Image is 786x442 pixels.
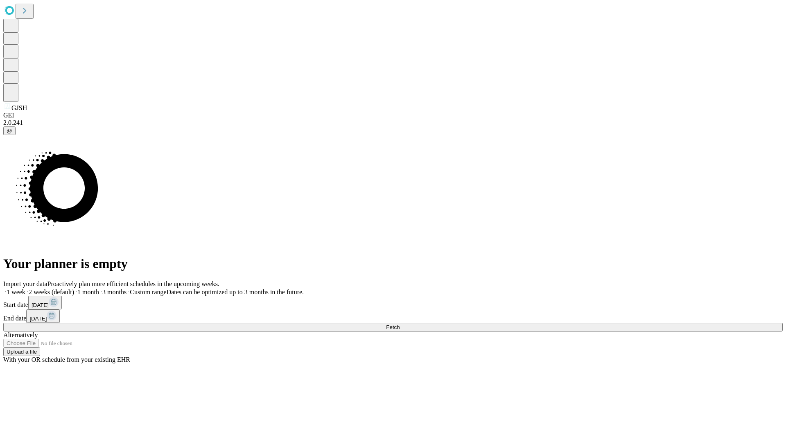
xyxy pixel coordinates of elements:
span: Proactively plan more efficient schedules in the upcoming weeks. [47,280,219,287]
div: End date [3,309,783,323]
h1: Your planner is empty [3,256,783,271]
span: Custom range [130,289,166,295]
span: Alternatively [3,331,38,338]
button: Upload a file [3,347,40,356]
div: 2.0.241 [3,119,783,126]
span: With your OR schedule from your existing EHR [3,356,130,363]
button: @ [3,126,16,135]
span: [DATE] [32,302,49,308]
button: [DATE] [26,309,60,323]
span: 3 months [102,289,126,295]
span: 2 weeks (default) [29,289,74,295]
span: [DATE] [29,316,47,322]
span: 1 week [7,289,25,295]
button: Fetch [3,323,783,331]
span: 1 month [77,289,99,295]
span: GJSH [11,104,27,111]
span: Fetch [386,324,400,330]
span: Import your data [3,280,47,287]
button: [DATE] [28,296,62,309]
span: @ [7,128,12,134]
span: Dates can be optimized up to 3 months in the future. [167,289,304,295]
div: Start date [3,296,783,309]
div: GEI [3,112,783,119]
